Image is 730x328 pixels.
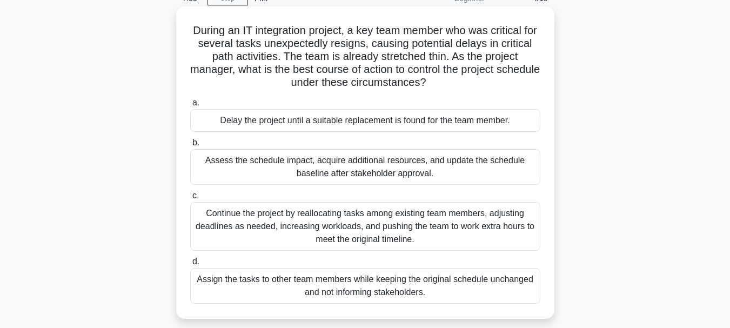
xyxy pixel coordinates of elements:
[192,257,199,266] span: d.
[192,98,199,107] span: a.
[192,138,199,147] span: b.
[190,149,540,185] div: Assess the schedule impact, acquire additional resources, and update the schedule baseline after ...
[189,24,541,90] h5: During an IT integration project, a key team member who was critical for several tasks unexpected...
[190,109,540,132] div: Delay the project until a suitable replacement is found for the team member.
[190,202,540,251] div: Continue the project by reallocating tasks among existing team members, adjusting deadlines as ne...
[192,191,199,200] span: c.
[190,268,540,304] div: Assign the tasks to other team members while keeping the original schedule unchanged and not info...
